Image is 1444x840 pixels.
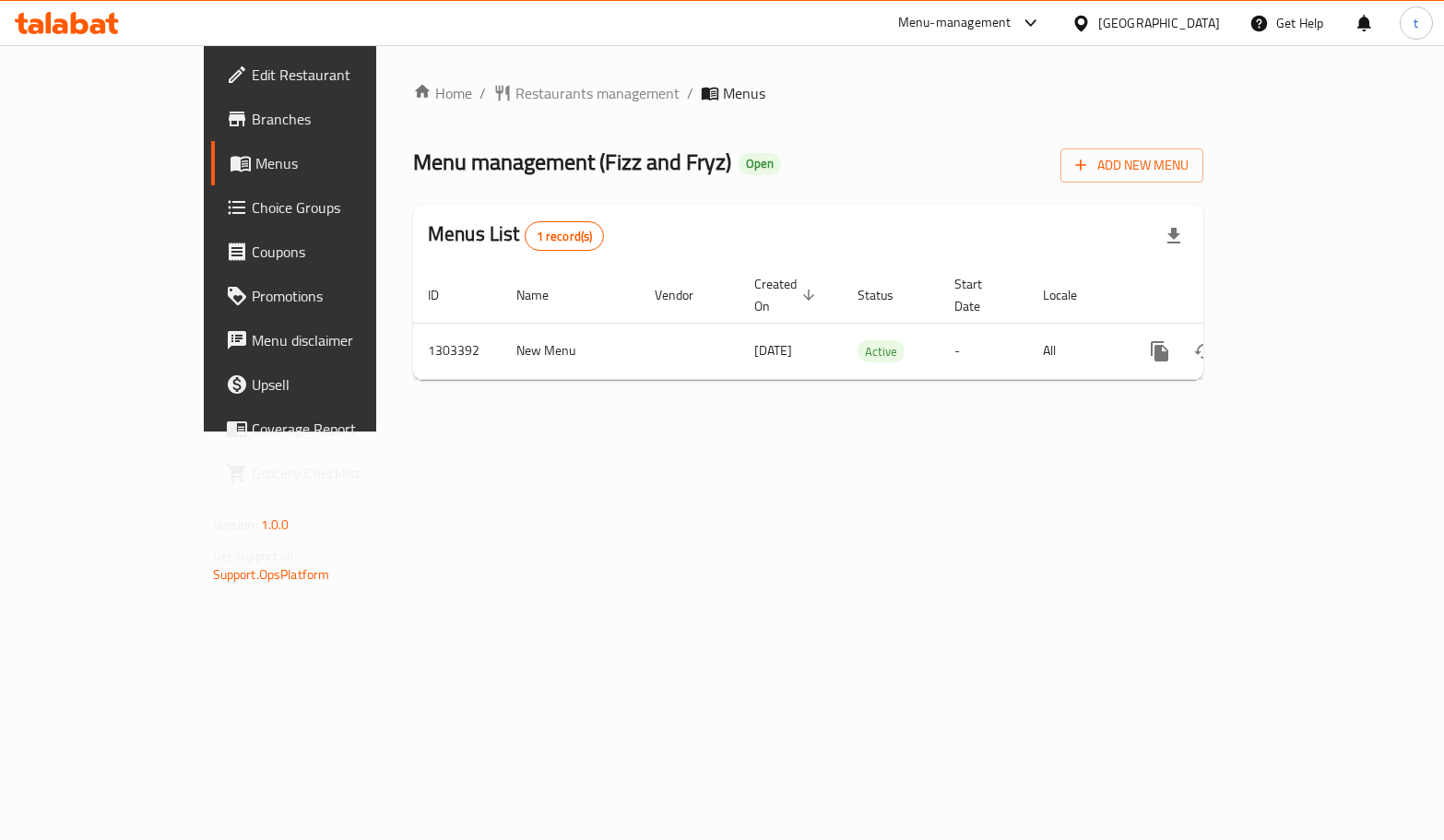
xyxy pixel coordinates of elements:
span: Menus [723,82,765,104]
span: Branches [252,108,431,130]
div: Total records count [525,221,605,251]
div: Open [739,153,781,175]
div: [GEOGRAPHIC_DATA] [1098,13,1220,33]
td: New Menu [502,323,640,379]
nav: breadcrumb [413,82,1203,104]
span: Coupons [252,241,431,263]
a: Coverage Report [211,407,445,451]
a: Branches [211,97,445,141]
span: Upsell [252,373,431,396]
a: Promotions [211,274,445,318]
span: Menu management ( Fizz and Fryz ) [413,141,731,183]
span: Edit Restaurant [252,64,431,86]
a: Edit Restaurant [211,53,445,97]
a: Menus [211,141,445,185]
td: - [940,323,1028,379]
table: enhanced table [413,267,1330,380]
button: more [1138,329,1182,373]
button: Change Status [1182,329,1226,373]
span: Locale [1043,284,1101,306]
td: 1303392 [413,323,502,379]
span: Add New Menu [1075,154,1189,177]
a: Menu disclaimer [211,318,445,362]
a: Restaurants management [493,82,680,104]
span: 1.0.0 [261,513,290,537]
span: Created On [754,273,821,317]
span: Vendor [655,284,717,306]
span: Name [516,284,573,306]
span: Menu disclaimer [252,329,431,351]
li: / [479,82,486,104]
a: Coupons [211,230,445,274]
span: Coverage Report [252,418,431,440]
span: Grocery Checklist [252,462,431,484]
span: [DATE] [754,338,792,362]
span: t [1414,13,1418,33]
span: Status [858,284,917,306]
span: Version: [213,513,258,537]
span: Choice Groups [252,196,431,219]
th: Actions [1123,267,1330,324]
h2: Menus List [428,220,604,251]
td: All [1028,323,1123,379]
div: Active [858,340,905,362]
div: Menu-management [898,12,1012,34]
span: Promotions [252,285,431,307]
span: Get support on: [213,544,298,568]
a: Grocery Checklist [211,451,445,495]
span: Active [858,341,905,362]
span: Start Date [954,273,1006,317]
span: Restaurants management [515,82,680,104]
a: Support.OpsPlatform [213,562,330,586]
button: Add New Menu [1060,148,1203,183]
span: ID [428,284,463,306]
a: Choice Groups [211,185,445,230]
a: Upsell [211,362,445,407]
span: Open [739,156,781,172]
span: Menus [255,152,431,174]
span: 1 record(s) [526,228,604,245]
div: Export file [1152,214,1196,258]
li: / [687,82,693,104]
